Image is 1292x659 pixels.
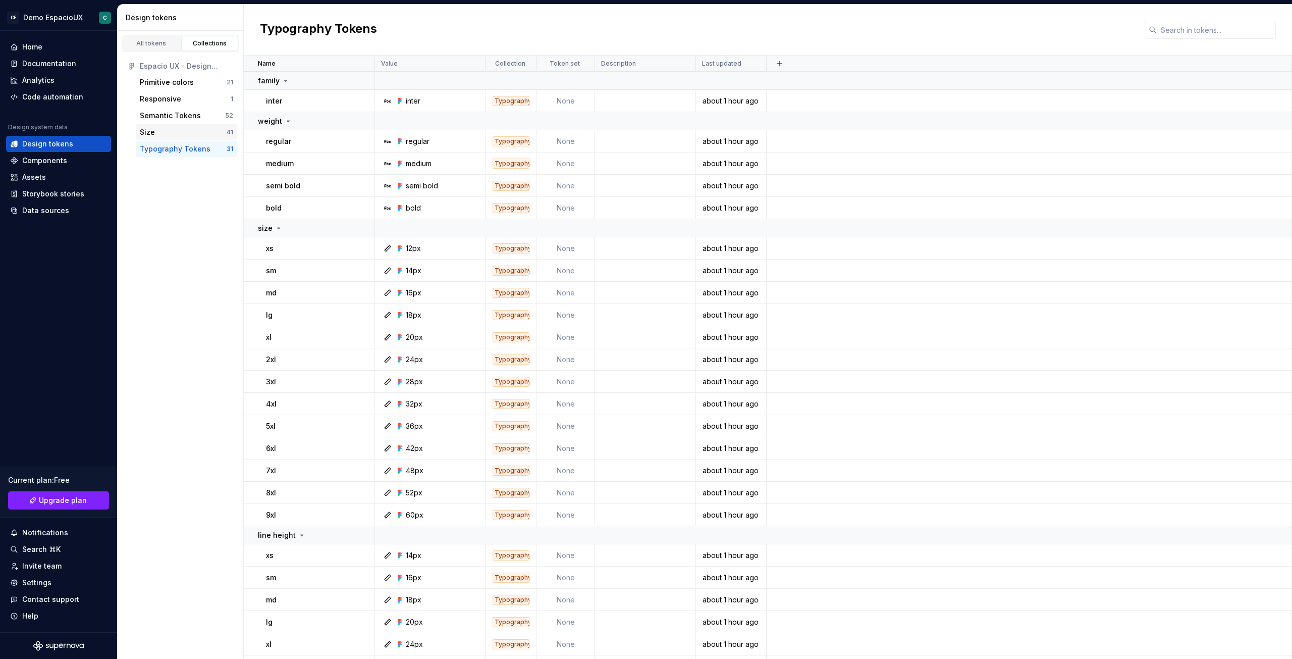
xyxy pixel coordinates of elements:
button: Responsive1 [136,91,237,107]
td: None [536,237,595,260]
a: Typography Tokens31 [136,141,237,157]
h2: Typography Tokens [260,21,377,39]
div: Typography Tokens [493,466,529,476]
div: Notifications [22,528,68,538]
div: CF [7,12,19,24]
td: None [536,326,595,348]
div: Typography Tokens [493,421,529,431]
div: Storybook stories [22,189,84,199]
p: xl [266,639,272,649]
div: 18px [406,310,421,320]
button: Help [6,608,111,624]
div: Design tokens [126,13,239,23]
td: None [536,153,595,175]
div: Typography Tokens [493,181,529,191]
div: Typography Tokens [493,488,529,498]
svg: Supernova Logo [33,641,84,651]
div: about 1 hour ago [696,288,766,298]
p: 3xl [266,377,276,387]
div: Typography Tokens [140,144,210,154]
div: 60px [406,510,423,520]
div: about 1 hour ago [696,443,766,453]
div: about 1 hour ago [696,136,766,146]
div: Typography Tokens [493,573,529,583]
div: 32px [406,399,422,409]
td: None [536,460,595,482]
button: Primitive colors21 [136,74,237,90]
a: Analytics [6,72,111,88]
a: Design tokens [6,136,111,152]
div: 12px [406,243,421,254]
div: Typography Tokens [493,399,529,409]
div: C [103,14,107,22]
div: Size [140,127,155,137]
td: None [536,197,595,219]
td: None [536,348,595,371]
div: Responsive [140,94,181,104]
p: inter [266,96,282,106]
div: about 1 hour ago [696,617,766,627]
td: None [536,567,595,589]
div: Semantic Tokens [140,111,201,121]
div: Data sources [22,206,69,216]
div: Demo EspacioUX [23,13,83,23]
div: All tokens [126,39,177,47]
button: Search ⌘K [6,541,111,557]
div: bold [406,203,421,213]
div: Design tokens [22,139,73,149]
div: Typography Tokens [493,96,529,106]
div: 16px [406,573,421,583]
td: None [536,504,595,526]
div: 24px [406,354,423,365]
div: Collections [185,39,235,47]
p: 5xl [266,421,276,431]
p: bold [266,203,282,213]
a: Semantic Tokens52 [136,108,237,124]
div: 41 [227,128,233,136]
p: sm [266,573,276,583]
div: about 1 hour ago [696,510,766,520]
td: None [536,282,595,304]
td: None [536,260,595,282]
div: 20px [406,617,423,627]
a: Code automation [6,89,111,105]
div: about 1 hour ago [696,332,766,342]
div: 16px [406,288,421,298]
div: about 1 hour ago [696,243,766,254]
p: lg [266,617,273,627]
div: Typography Tokens [493,266,529,276]
div: Typography Tokens [493,310,529,320]
a: Components [6,153,111,169]
div: about 1 hour ago [696,488,766,498]
p: 4xl [266,399,277,409]
p: Value [381,60,398,68]
button: Contact support [6,591,111,607]
div: Typography Tokens [493,136,529,146]
div: 31 [227,145,233,153]
td: None [536,371,595,393]
td: None [536,589,595,611]
div: about 1 hour ago [696,595,766,605]
div: 28px [406,377,423,387]
div: Components [22,156,67,166]
p: xs [266,550,274,561]
div: 42px [406,443,423,453]
td: None [536,437,595,460]
td: None [536,482,595,504]
p: md [266,595,277,605]
p: Description [601,60,636,68]
div: about 1 hour ago [696,181,766,191]
div: Contact support [22,594,79,604]
div: Invite team [22,561,62,571]
div: Typography Tokens [493,159,529,169]
p: weight [258,116,282,126]
div: Search ⌘K [22,544,61,554]
div: medium [406,159,432,169]
div: Typography Tokens [493,332,529,342]
div: about 1 hour ago [696,159,766,169]
td: None [536,611,595,633]
a: Data sources [6,202,111,219]
input: Search in tokens... [1157,21,1276,39]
